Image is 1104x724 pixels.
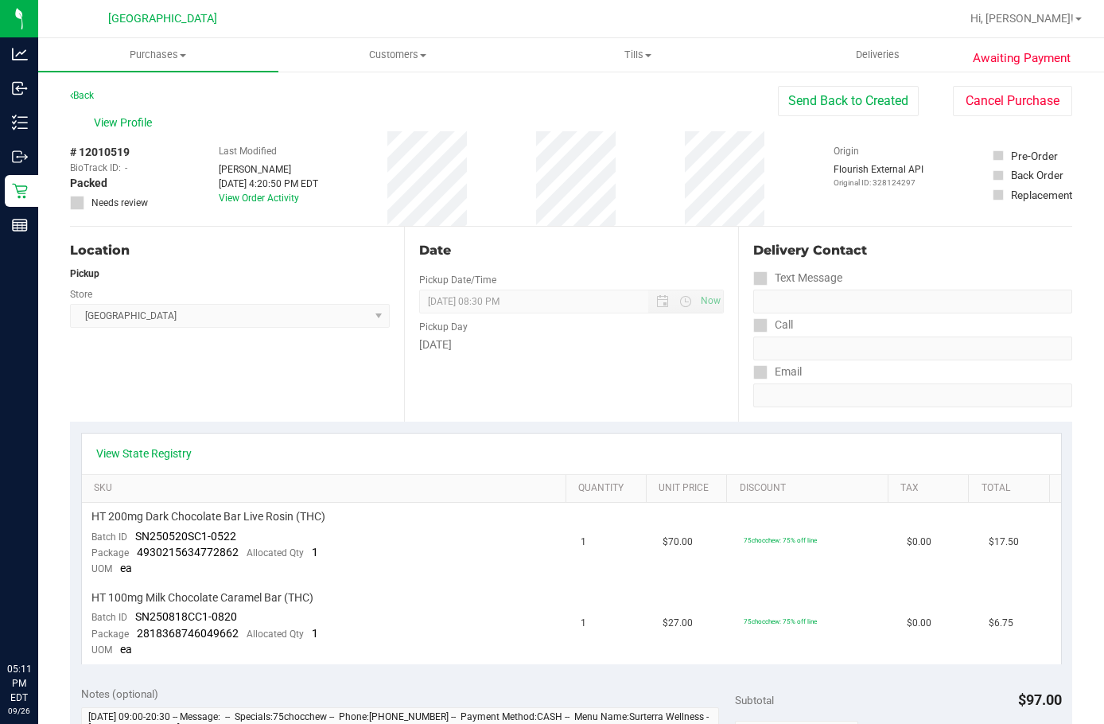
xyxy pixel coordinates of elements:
span: - [125,161,127,175]
span: 2818368746049662 [137,627,239,640]
a: Discount [740,482,882,495]
span: Package [91,547,129,559]
span: Allocated Qty [247,547,304,559]
span: $17.50 [989,535,1019,550]
span: SN250520SC1-0522 [135,530,236,543]
span: 1 [581,616,586,631]
span: Notes (optional) [81,687,158,700]
span: Batch ID [91,612,127,623]
a: SKU [94,482,559,495]
inline-svg: Retail [12,183,28,199]
iframe: Resource center [16,597,64,644]
inline-svg: Inbound [12,80,28,96]
inline-svg: Inventory [12,115,28,130]
label: Text Message [753,267,842,290]
div: [PERSON_NAME] [219,162,318,177]
div: Location [70,241,390,260]
span: Hi, [PERSON_NAME]! [970,12,1074,25]
span: Package [91,629,129,640]
span: View Profile [94,115,157,131]
span: UOM [91,644,112,656]
button: Send Back to Created [778,86,919,116]
a: Tax [900,482,962,495]
p: 05:11 PM EDT [7,662,31,705]
label: Pickup Day [419,320,468,334]
label: Email [753,360,802,383]
span: ea [120,643,132,656]
span: SN250818CC1-0820 [135,610,237,623]
a: Deliveries [758,38,998,72]
span: Batch ID [91,531,127,543]
span: HT 200mg Dark Chocolate Bar Live Rosin (THC) [91,509,325,524]
a: Total [982,482,1044,495]
a: Customers [278,38,519,72]
a: Tills [518,38,758,72]
label: Pickup Date/Time [419,273,496,287]
span: 75chocchew: 75% off line [744,617,817,625]
span: 1 [312,546,318,559]
span: $70.00 [663,535,693,550]
span: UOM [91,563,112,574]
span: BioTrack ID: [70,161,121,175]
div: [DATE] 4:20:50 PM EDT [219,177,318,191]
span: Tills [519,48,757,62]
label: Call [753,313,793,337]
div: Flourish External API [834,162,923,189]
span: [GEOGRAPHIC_DATA] [108,12,217,25]
span: Needs review [91,196,148,210]
a: Back [70,90,94,101]
p: Original ID: 328124297 [834,177,923,189]
div: Date [419,241,724,260]
span: HT 100mg Milk Chocolate Caramel Bar (THC) [91,590,313,605]
label: Origin [834,144,859,158]
span: $97.00 [1018,691,1062,708]
a: Quantity [578,482,640,495]
span: Customers [279,48,518,62]
span: 4930215634772862 [137,546,239,559]
span: Awaiting Payment [973,49,1071,68]
span: ea [120,562,132,574]
inline-svg: Reports [12,217,28,233]
button: Cancel Purchase [953,86,1072,116]
label: Last Modified [219,144,277,158]
a: View State Registry [96,446,192,461]
span: 1 [581,535,586,550]
p: 09/26 [7,705,31,717]
span: Packed [70,175,107,192]
a: Unit Price [659,482,721,495]
span: Deliveries [834,48,921,62]
a: View Order Activity [219,193,299,204]
span: $6.75 [989,616,1013,631]
inline-svg: Analytics [12,46,28,62]
span: $0.00 [907,616,931,631]
span: 75chocchew: 75% off line [744,536,817,544]
label: Store [70,287,92,302]
span: Subtotal [735,694,774,706]
input: Format: (999) 999-9999 [753,290,1072,313]
strong: Pickup [70,268,99,279]
span: 1 [312,627,318,640]
div: Back Order [1011,167,1063,183]
div: Delivery Contact [753,241,1072,260]
span: Purchases [38,48,278,62]
div: Replacement [1011,187,1072,203]
div: [DATE] [419,337,724,353]
span: $27.00 [663,616,693,631]
span: $0.00 [907,535,931,550]
input: Format: (999) 999-9999 [753,337,1072,360]
inline-svg: Outbound [12,149,28,165]
a: Purchases [38,38,278,72]
span: # 12010519 [70,144,130,161]
div: Pre-Order [1011,148,1058,164]
span: Allocated Qty [247,629,304,640]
